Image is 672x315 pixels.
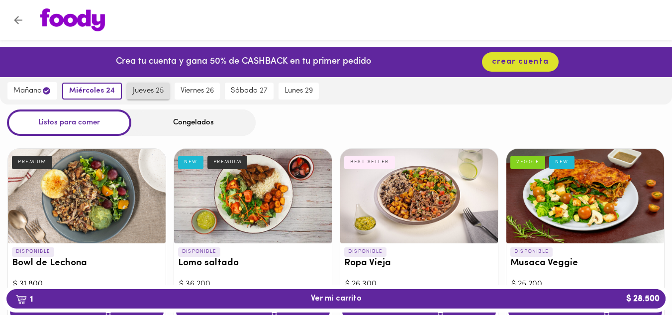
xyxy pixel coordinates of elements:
div: PREMIUM [12,156,52,169]
h3: Lomo saltado [178,258,328,269]
span: mañana [13,86,51,96]
span: sábado 27 [231,87,268,96]
h3: Ropa Vieja [344,258,494,269]
span: lunes 29 [285,87,313,96]
div: $ 25.200 [511,279,659,290]
div: Musaca Veggie [506,149,664,243]
div: BEST SELLER [344,156,395,169]
button: 1Ver mi carrito$ 28.500 [6,289,666,309]
span: Ver mi carrito [311,294,362,304]
button: jueves 25 [127,83,170,100]
img: logo.png [40,8,105,31]
button: miércoles 24 [62,83,122,100]
button: crear cuenta [482,52,559,72]
div: Ropa Vieja [340,149,498,243]
b: 1 [9,293,39,306]
span: crear cuenta [492,57,549,67]
img: cart.png [15,295,27,305]
h3: Musaca Veggie [510,258,660,269]
button: mañana [7,82,57,100]
span: miércoles 24 [69,87,115,96]
div: Listos para comer [7,109,131,136]
iframe: Messagebird Livechat Widget [614,257,662,305]
div: NEW [549,156,575,169]
span: viernes 26 [181,87,214,96]
p: Crea tu cuenta y gana 50% de CASHBACK en tu primer pedido [116,56,371,69]
div: Lomo saltado [174,149,332,243]
div: $ 26.300 [345,279,493,290]
p: DISPONIBLE [12,247,54,256]
h3: Bowl de Lechona [12,258,162,269]
div: VEGGIE [510,156,545,169]
div: PREMIUM [207,156,248,169]
button: lunes 29 [279,83,319,100]
button: sábado 27 [225,83,274,100]
div: Congelados [131,109,256,136]
div: $ 31.800 [13,279,161,290]
p: DISPONIBLE [510,247,553,256]
span: jueves 25 [133,87,164,96]
div: NEW [178,156,203,169]
p: DISPONIBLE [178,247,220,256]
p: DISPONIBLE [344,247,386,256]
button: Volver [6,8,30,32]
button: viernes 26 [175,83,220,100]
div: Bowl de Lechona [8,149,166,243]
div: $ 36.200 [179,279,327,290]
